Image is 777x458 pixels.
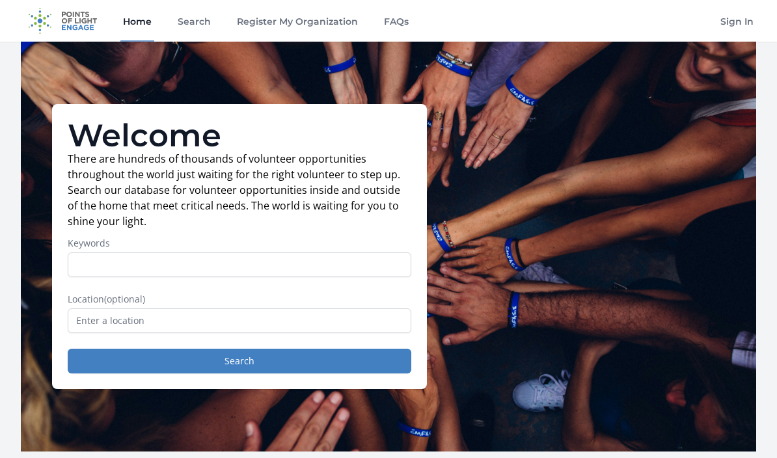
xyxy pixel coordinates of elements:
label: Location [68,293,411,306]
span: (optional) [104,293,145,305]
h1: Welcome [68,120,411,151]
p: There are hundreds of thousands of volunteer opportunities throughout the world just waiting for ... [68,151,411,229]
label: Keywords [68,237,411,250]
button: Search [68,349,411,373]
input: Enter a location [68,308,411,333]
